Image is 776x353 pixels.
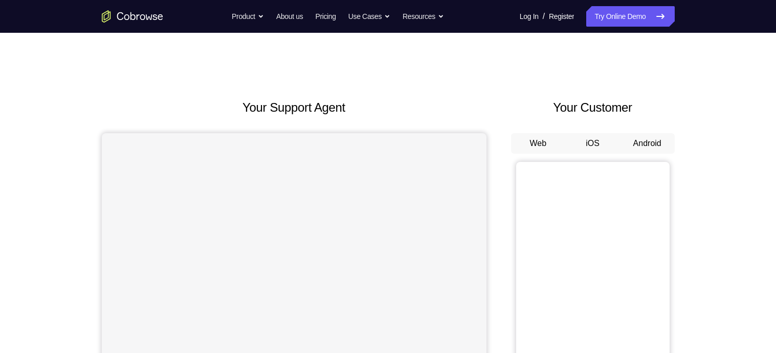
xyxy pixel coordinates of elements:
[565,133,620,154] button: iOS
[232,6,264,27] button: Product
[102,10,163,23] a: Go to the home page
[102,98,486,117] h2: Your Support Agent
[276,6,303,27] a: About us
[348,6,390,27] button: Use Cases
[403,6,444,27] button: Resources
[511,133,566,154] button: Web
[511,98,675,117] h2: Your Customer
[549,6,574,27] a: Register
[520,6,539,27] a: Log In
[543,10,545,23] span: /
[315,6,336,27] a: Pricing
[586,6,674,27] a: Try Online Demo
[620,133,675,154] button: Android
